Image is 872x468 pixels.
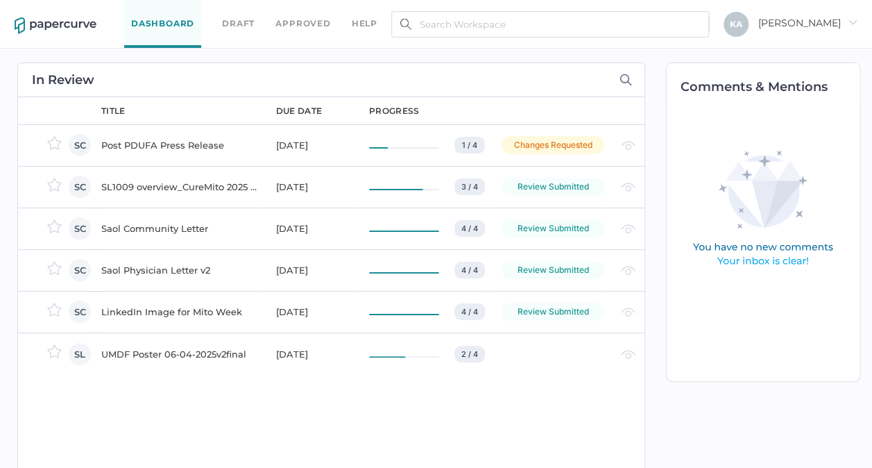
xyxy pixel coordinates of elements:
[69,343,91,365] div: SL
[276,303,352,320] div: [DATE]
[391,11,709,37] input: Search Workspace
[621,141,635,150] img: eye-light-gray.b6d092a5.svg
[276,178,352,195] div: [DATE]
[47,344,62,358] img: star-inactive.70f2008a.svg
[101,303,259,320] div: LinkedIn Image for Mito Week
[663,140,863,279] img: comments-empty-state.0193fcf7.svg
[47,261,62,275] img: star-inactive.70f2008a.svg
[400,19,411,30] img: search.bf03fe8b.svg
[47,136,62,150] img: star-inactive.70f2008a.svg
[621,266,635,275] img: eye-light-gray.b6d092a5.svg
[276,262,352,278] div: [DATE]
[275,16,330,31] a: Approved
[454,220,485,237] div: 4 / 4
[101,262,259,278] div: Saol Physician Letter v2
[621,183,635,192] img: eye-light-gray.b6d092a5.svg
[502,219,604,237] div: Review Submitted
[681,81,860,93] h2: Comments & Mentions
[101,220,259,237] div: Saol Community Letter
[621,350,635,359] img: eye-light-gray.b6d092a5.svg
[276,346,352,362] div: [DATE]
[32,74,94,86] h2: In Review
[502,136,604,154] div: Changes Requested
[69,134,91,156] div: SC
[47,178,62,192] img: star-inactive.70f2008a.svg
[502,261,604,279] div: Review Submitted
[15,17,96,34] img: papercurve-logo-colour.7244d18c.svg
[47,219,62,233] img: star-inactive.70f2008a.svg
[758,17,857,29] span: [PERSON_NAME]
[101,105,126,117] div: title
[454,346,485,362] div: 2 / 4
[69,217,91,240] div: SC
[276,105,322,117] div: due date
[454,178,485,195] div: 3 / 4
[454,303,485,320] div: 4 / 4
[848,17,857,27] i: arrow_right
[69,259,91,281] div: SC
[352,16,377,31] div: help
[730,19,742,29] span: K A
[619,74,632,86] img: search-icon-expand.c6106642.svg
[69,301,91,323] div: SC
[369,105,419,117] div: progress
[222,16,255,31] a: Draft
[101,137,259,153] div: Post PDUFA Press Release
[276,137,352,153] div: [DATE]
[502,303,604,321] div: Review Submitted
[454,262,485,278] div: 4 / 4
[101,178,259,195] div: SL1009 overview_CureMito 2025 congress_for PRC
[621,308,635,317] img: eye-light-gray.b6d092a5.svg
[69,176,91,198] div: SC
[454,137,485,153] div: 1 / 4
[502,178,604,196] div: Review Submitted
[101,346,259,362] div: UMDF Poster 06-04-2025v2final
[47,303,62,317] img: star-inactive.70f2008a.svg
[276,220,352,237] div: [DATE]
[621,224,635,233] img: eye-light-gray.b6d092a5.svg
